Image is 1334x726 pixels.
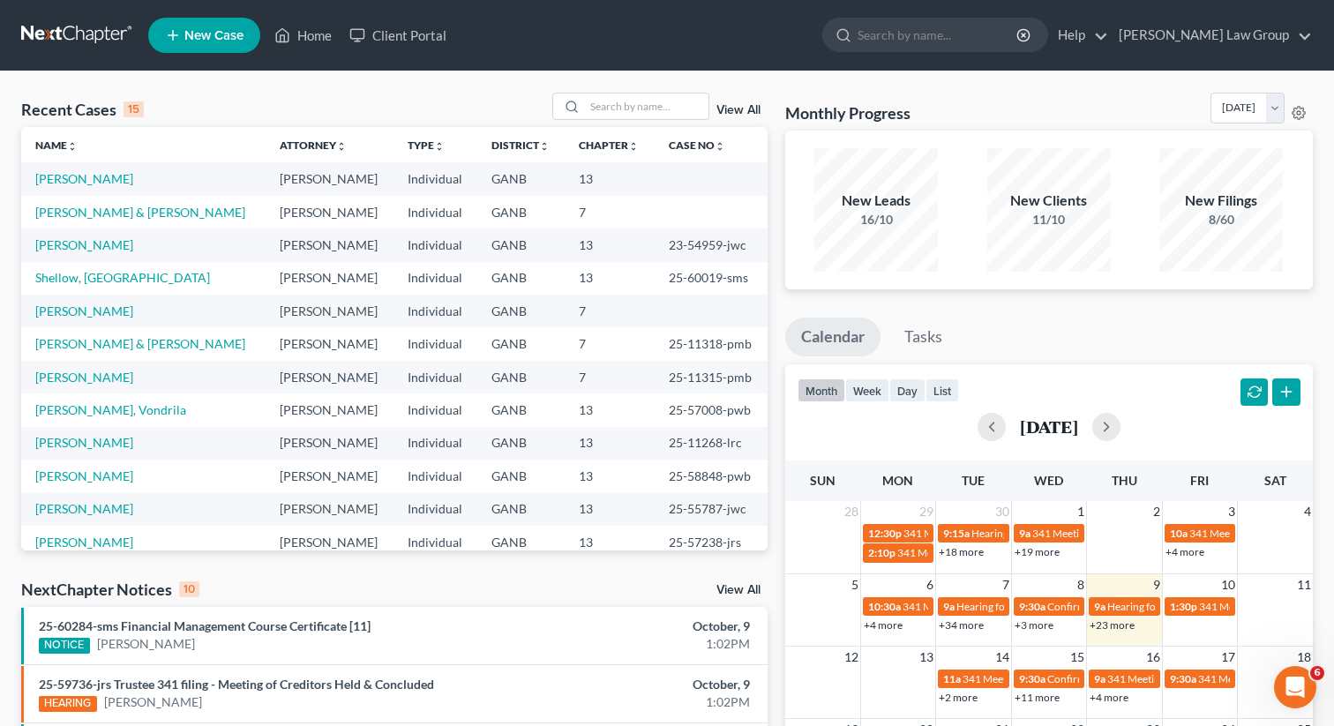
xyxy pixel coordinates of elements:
span: Sun [810,473,836,488]
td: 25-11268-lrc [655,427,768,460]
td: 7 [565,327,654,360]
div: NOTICE [39,638,90,654]
div: 15 [124,101,144,117]
td: [PERSON_NAME] [266,393,393,426]
span: Fri [1190,473,1209,488]
td: 7 [565,196,654,228]
h3: Monthly Progress [785,102,911,123]
span: 28 [843,501,860,522]
input: Search by name... [858,19,1019,51]
a: Calendar [785,318,881,356]
div: HEARING [39,696,97,712]
a: +34 more [939,618,984,632]
td: [PERSON_NAME] [266,361,393,393]
span: 14 [993,647,1011,668]
button: month [798,378,845,402]
td: 13 [565,262,654,295]
td: Individual [393,295,477,327]
a: [PERSON_NAME] [35,501,133,516]
td: [PERSON_NAME] [266,262,393,295]
h2: [DATE] [1020,417,1078,436]
td: GANB [477,361,565,393]
span: 9:30a [1170,672,1196,685]
td: [PERSON_NAME] [266,228,393,261]
a: +3 more [1015,618,1053,632]
span: 3 [1226,501,1237,522]
span: 10a [1170,527,1188,540]
span: 341 Meeting for [PERSON_NAME] [903,600,1061,613]
td: [PERSON_NAME] [266,427,393,460]
a: [PERSON_NAME] & [PERSON_NAME] [35,336,245,351]
i: unfold_more [434,141,445,152]
td: 25-60019-sms [655,262,768,295]
td: [PERSON_NAME] [266,460,393,492]
td: 13 [565,427,654,460]
td: GANB [477,295,565,327]
a: +23 more [1090,618,1135,632]
div: 1:02PM [524,693,749,711]
span: 9a [1019,527,1030,540]
td: 25-55787-jwc [655,493,768,526]
button: day [889,378,926,402]
td: GANB [477,427,565,460]
span: 6 [1310,666,1324,680]
span: 9:30a [1019,672,1045,685]
span: 29 [918,501,935,522]
span: 10:30a [868,600,901,613]
span: 16 [1144,647,1162,668]
td: [PERSON_NAME] [266,162,393,195]
span: Thu [1112,473,1137,488]
span: 18 [1295,647,1313,668]
span: 1:30p [1170,600,1197,613]
div: New Leads [814,191,938,211]
div: 10 [179,581,199,597]
a: [PERSON_NAME], Vondrila [35,402,186,417]
i: unfold_more [715,141,725,152]
td: [PERSON_NAME] [266,196,393,228]
td: 13 [565,228,654,261]
span: 5 [850,574,860,595]
span: 11a [943,672,961,685]
span: 9:30a [1019,600,1045,613]
td: Individual [393,361,477,393]
span: 9a [1094,600,1105,613]
a: Help [1049,19,1108,51]
span: 15 [1068,647,1086,668]
a: +19 more [1015,545,1060,558]
i: unfold_more [67,141,78,152]
a: 25-60284-sms Financial Management Course Certificate [11] [39,618,371,633]
span: 1 [1075,501,1086,522]
a: +4 more [1090,691,1128,704]
span: 12 [843,647,860,668]
a: +11 more [1015,691,1060,704]
span: 13 [918,647,935,668]
span: 341 Meeting for [PERSON_NAME] [1032,527,1191,540]
a: [PERSON_NAME] [97,635,195,653]
span: 11 [1295,574,1313,595]
div: 11/10 [987,211,1111,228]
span: Sat [1264,473,1286,488]
span: 30 [993,501,1011,522]
button: week [845,378,889,402]
span: 341 Meeting for [PERSON_NAME] [963,672,1121,685]
span: 341 Meeting for [PERSON_NAME][US_STATE] [903,527,1116,540]
td: Individual [393,162,477,195]
a: 25-59736-jrs Trustee 341 filing - Meeting of Creditors Held & Concluded [39,677,434,692]
span: 10 [1219,574,1237,595]
td: Individual [393,327,477,360]
a: Chapterunfold_more [579,138,639,152]
td: 25-58848-pwb [655,460,768,492]
div: 1:02PM [524,635,749,653]
div: 8/60 [1159,211,1283,228]
td: 25-57008-pwb [655,393,768,426]
a: [PERSON_NAME] [35,468,133,483]
td: 13 [565,162,654,195]
td: [PERSON_NAME] [266,526,393,558]
td: Individual [393,526,477,558]
span: 9a [1094,672,1105,685]
a: Attorneyunfold_more [280,138,347,152]
td: Individual [393,460,477,492]
span: New Case [184,29,244,42]
a: [PERSON_NAME] [35,171,133,186]
a: Home [266,19,341,51]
